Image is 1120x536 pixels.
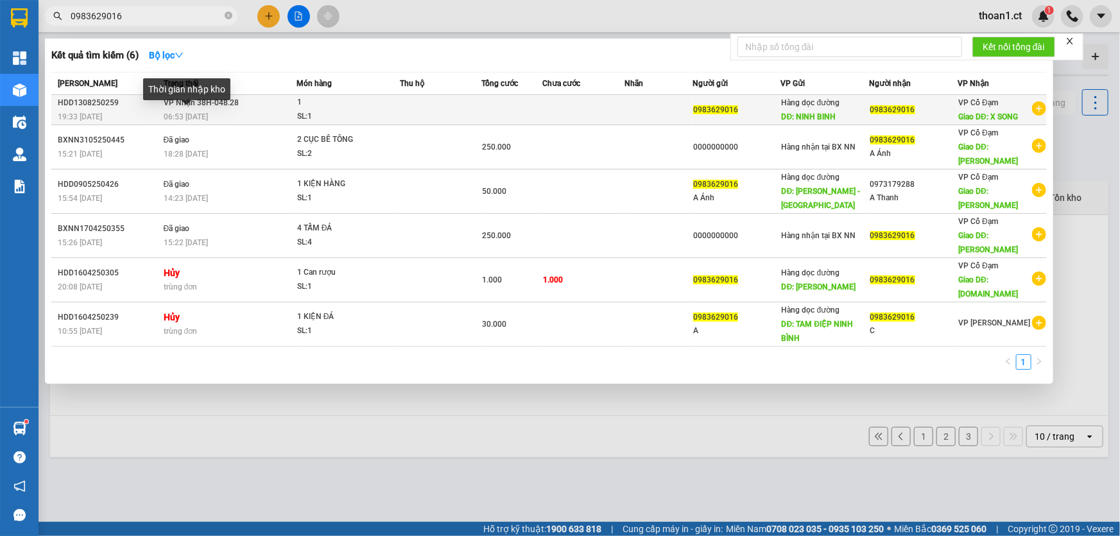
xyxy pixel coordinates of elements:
div: BXNN3105250445 [58,134,160,147]
img: dashboard-icon [13,51,26,65]
span: VP Cổ Đạm [959,261,999,270]
div: HDD1308250259 [58,96,160,110]
span: 14:23 [DATE] [164,194,208,203]
span: down [175,51,184,60]
a: 1 [1017,355,1031,369]
sup: 1 [24,420,28,424]
img: warehouse-icon [13,422,26,435]
span: 1.000 [544,275,564,284]
span: 0983629016 [693,105,738,114]
div: HDD1604250239 [58,311,160,324]
span: plus-circle [1032,316,1046,330]
span: 1.000 [482,275,502,284]
span: 15:21 [DATE] [58,150,102,159]
span: 0983629016 [870,231,915,240]
span: question-circle [13,451,26,463]
div: 4 TẤM ĐÁ [297,221,393,236]
span: Giao DĐ: [PERSON_NAME] [959,143,1019,166]
span: 0983629016 [870,105,915,114]
span: Giao DĐ: X SONG [959,112,1019,121]
span: Đã giao [164,180,190,189]
img: warehouse-icon [13,83,26,97]
span: left [1004,358,1012,365]
span: plus-circle [1032,183,1046,197]
button: right [1031,354,1047,370]
button: left [1001,354,1016,370]
span: Giao DĐ: [DOMAIN_NAME] [959,275,1019,298]
div: SL: 1 [297,280,393,294]
span: Giao DĐ: [PERSON_NAME] [959,231,1019,254]
span: VP Cổ Đạm [959,173,999,182]
div: HDD0905250426 [58,178,160,191]
span: close [1065,37,1074,46]
div: 0973179288 [870,178,958,191]
span: Nhãn [625,79,643,88]
span: [PERSON_NAME] [58,79,117,88]
div: A Ánh [693,191,780,205]
img: warehouse-icon [13,116,26,129]
input: Tìm tên, số ĐT hoặc mã đơn [71,9,222,23]
span: 0983629016 [870,135,915,144]
span: DĐ: [PERSON_NAME] - [GEOGRAPHIC_DATA] [782,187,861,210]
div: 1 Can rượu [297,266,393,280]
div: A Ánh [870,147,958,160]
span: Món hàng [297,79,332,88]
span: trùng đơn [164,282,198,291]
div: 1 KIỆN HÀNG [297,177,393,191]
div: A [693,324,780,338]
span: message [13,509,26,521]
div: SL: 4 [297,236,393,250]
span: plus-circle [1032,227,1046,241]
span: 30.000 [482,320,506,329]
span: DĐ: NINH BINH [782,112,836,121]
span: Đã giao [164,224,190,233]
span: 50.000 [482,187,506,196]
li: Next Page [1031,354,1047,370]
span: right [1035,358,1043,365]
button: Kết nối tổng đài [972,37,1055,57]
span: search [53,12,62,21]
span: 06:53 [DATE] [164,112,208,121]
span: VP Nhận [958,79,990,88]
span: notification [13,480,26,492]
span: Hàng dọc đường [782,173,840,182]
span: close-circle [225,12,232,19]
span: DĐ: TAM ĐIỆP NINH BÌNH [782,320,853,343]
span: Thu hộ [400,79,424,88]
span: plus-circle [1032,272,1046,286]
img: solution-icon [13,180,26,193]
span: 0983629016 [693,313,738,322]
span: 0983629016 [870,313,915,322]
span: DĐ: [PERSON_NAME] [782,282,856,291]
span: VP [PERSON_NAME] [959,318,1031,327]
strong: Hủy [164,268,180,278]
span: Đã giao [164,135,190,144]
div: 1 [297,96,393,110]
span: Người gửi [693,79,728,88]
span: Hàng nhận tại BX NN [782,143,856,151]
span: VP Cổ Đạm [959,217,999,226]
span: 15:22 [DATE] [164,238,208,247]
span: 20:08 [DATE] [58,282,102,291]
span: 18:28 [DATE] [164,150,208,159]
span: Người nhận [870,79,911,88]
span: VP Cổ Đạm [959,98,999,107]
div: Thời gian nhập kho [143,78,230,100]
div: SL: 2 [297,147,393,161]
span: trùng đơn [164,327,198,336]
div: SL: 1 [297,110,393,124]
h3: Kết quả tìm kiếm ( 6 ) [51,49,139,62]
span: 10:55 [DATE] [58,327,102,336]
span: Giao DĐ: [PERSON_NAME] [959,187,1019,210]
strong: Bộ lọc [149,50,184,60]
span: 0983629016 [693,180,738,189]
span: plus-circle [1032,101,1046,116]
span: close-circle [225,10,232,22]
button: Bộ lọcdown [139,45,194,65]
span: 250.000 [482,143,511,151]
span: 0983629016 [693,275,738,284]
div: C [870,324,958,338]
span: VP Cổ Đạm [959,128,999,137]
span: Hàng dọc đường [782,268,840,277]
strong: Hủy [164,312,180,322]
